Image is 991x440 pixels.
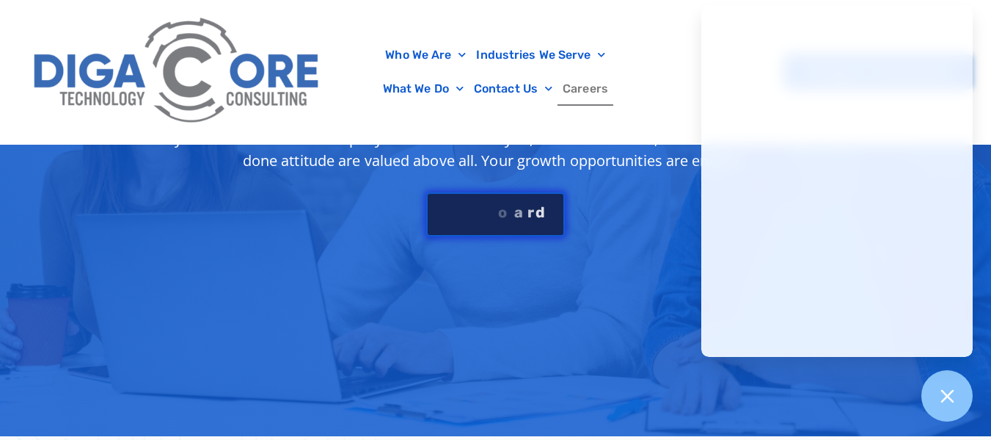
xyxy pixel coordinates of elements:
[426,192,564,237] a: oard
[26,7,329,137] img: Digacore Logo
[120,128,871,172] p: Grow your career in IT at a company that’s invested in you, where teamwork, collaboration and a g...
[337,38,655,106] nav: Menu
[514,205,523,220] span: a
[380,38,471,72] a: Who We Are
[701,5,973,357] iframe: Chatgenie Messenger
[378,72,469,106] a: What We Do
[527,205,534,220] span: r
[557,72,613,106] a: Careers
[469,72,557,106] a: Contact Us
[471,38,610,72] a: Industries We Serve
[498,205,507,220] span: o
[535,205,545,220] span: d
